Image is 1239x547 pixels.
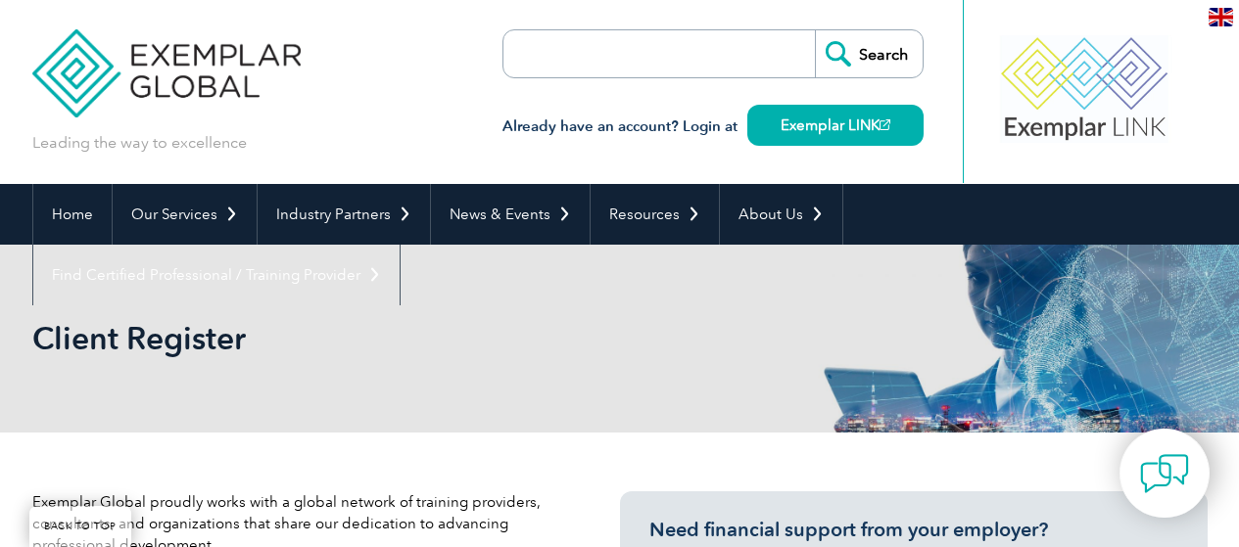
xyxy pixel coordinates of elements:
[649,518,1178,542] h3: Need financial support from your employer?
[591,184,719,245] a: Resources
[32,323,855,354] h2: Client Register
[502,114,924,139] h3: Already have an account? Login at
[880,119,890,130] img: open_square.png
[258,184,430,245] a: Industry Partners
[32,132,247,154] p: Leading the way to excellence
[1209,8,1233,26] img: en
[33,245,400,305] a: Find Certified Professional / Training Provider
[431,184,590,245] a: News & Events
[720,184,842,245] a: About Us
[1140,449,1189,498] img: contact-chat.png
[33,184,112,245] a: Home
[815,30,923,77] input: Search
[113,184,257,245] a: Our Services
[747,105,924,146] a: Exemplar LINK
[29,506,131,547] a: BACK TO TOP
